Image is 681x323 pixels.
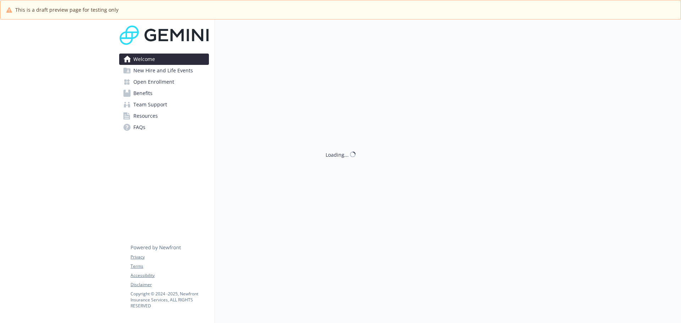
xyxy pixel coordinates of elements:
[131,272,209,279] a: Accessibility
[133,54,155,65] span: Welcome
[133,110,158,122] span: Resources
[119,54,209,65] a: Welcome
[326,151,349,158] div: Loading...
[15,6,118,13] span: This is a draft preview page for testing only
[119,99,209,110] a: Team Support
[131,291,209,309] p: Copyright © 2024 - 2025 , Newfront Insurance Services, ALL RIGHTS RESERVED
[133,65,193,76] span: New Hire and Life Events
[133,122,145,133] span: FAQs
[119,88,209,99] a: Benefits
[133,88,153,99] span: Benefits
[133,76,174,88] span: Open Enrollment
[119,110,209,122] a: Resources
[131,263,209,269] a: Terms
[119,65,209,76] a: New Hire and Life Events
[133,99,167,110] span: Team Support
[119,122,209,133] a: FAQs
[131,282,209,288] a: Disclaimer
[131,254,209,260] a: Privacy
[119,76,209,88] a: Open Enrollment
